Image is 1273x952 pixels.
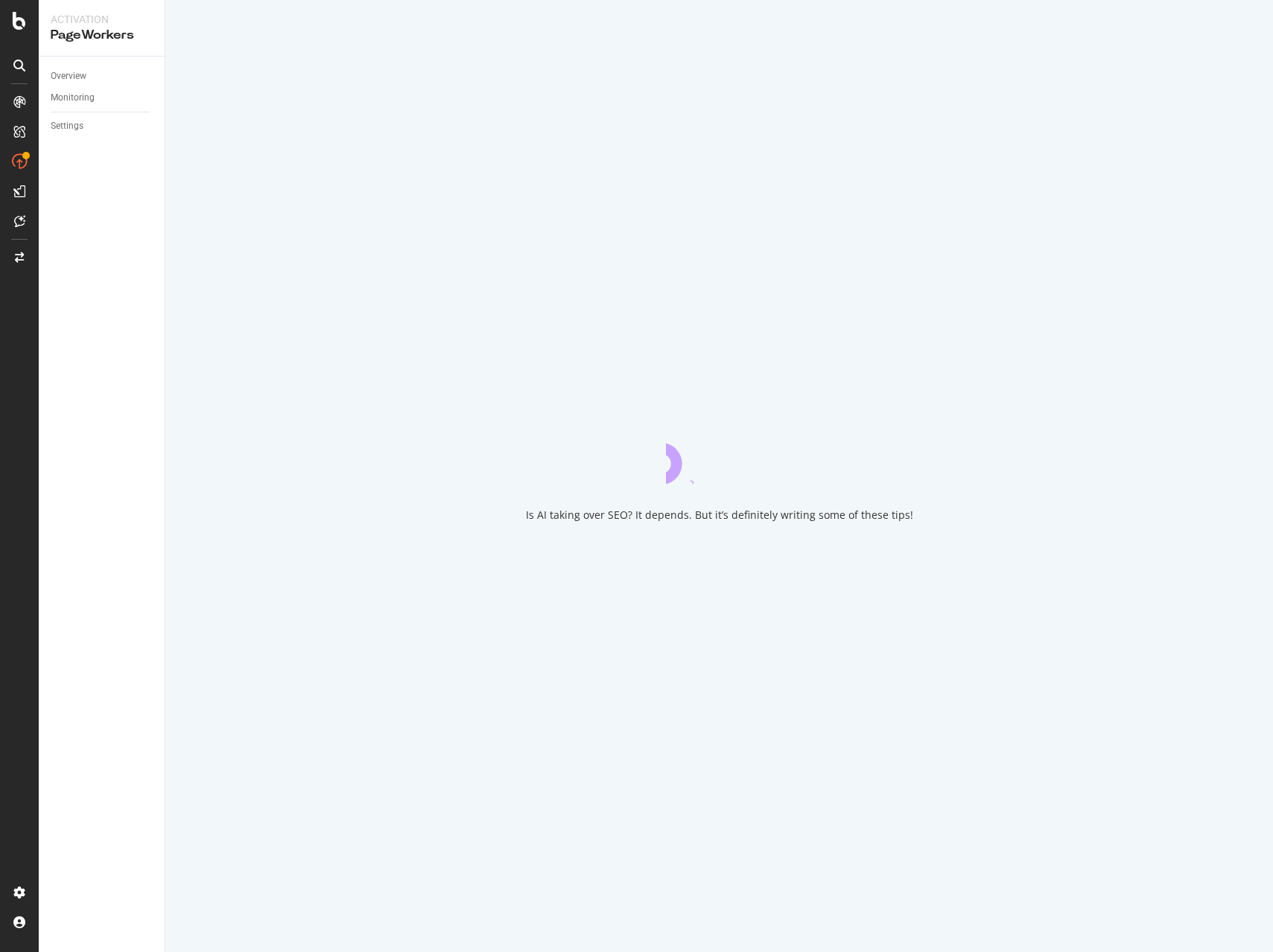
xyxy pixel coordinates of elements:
[51,68,86,84] div: Overview
[51,90,154,106] a: Monitoring
[51,12,153,27] div: Activation
[51,118,154,134] a: Settings
[51,90,95,106] div: Monitoring
[51,118,83,134] div: Settings
[666,430,773,484] div: animation
[51,27,153,44] div: PageWorkers
[51,68,154,84] a: Overview
[526,508,913,523] div: Is AI taking over SEO? It depends. But it’s definitely writing some of these tips!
